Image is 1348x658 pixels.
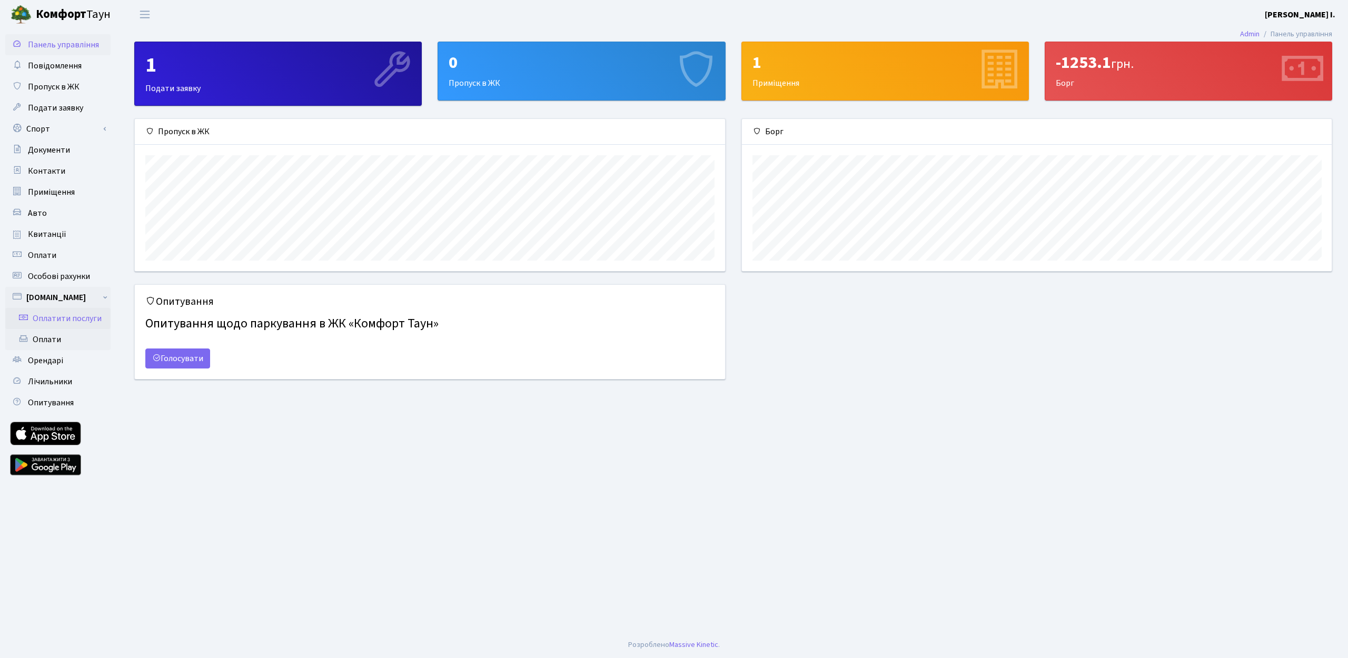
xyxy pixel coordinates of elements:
[28,228,66,240] span: Квитанції
[1260,28,1332,40] li: Панель управління
[28,250,56,261] span: Оплати
[5,224,111,245] a: Квитанції
[5,350,111,371] a: Орендарі
[5,55,111,76] a: Повідомлення
[28,60,82,72] span: Повідомлення
[5,266,111,287] a: Особові рахунки
[5,97,111,118] a: Подати заявку
[135,42,421,105] div: Подати заявку
[628,639,720,651] div: .
[1240,28,1260,39] a: Admin
[5,245,111,266] a: Оплати
[5,371,111,392] a: Лічильники
[11,4,32,25] img: logo.png
[1224,23,1348,45] nav: breadcrumb
[28,186,75,198] span: Приміщення
[5,34,111,55] a: Панель управління
[135,119,725,145] div: Пропуск в ЖК
[752,53,1018,73] div: 1
[5,118,111,139] a: Спорт
[28,271,90,282] span: Особові рахунки
[5,308,111,329] a: Оплатити послуги
[1056,53,1321,73] div: -1253.1
[742,119,1332,145] div: Борг
[134,42,422,106] a: 1Подати заявку
[28,165,65,177] span: Контакти
[5,329,111,350] a: Оплати
[36,6,111,24] span: Таун
[741,42,1029,101] a: 1Приміщення
[5,203,111,224] a: Авто
[742,42,1028,100] div: Приміщення
[28,207,47,219] span: Авто
[1265,9,1335,21] b: [PERSON_NAME] І.
[145,312,715,336] h4: Опитування щодо паркування в ЖК «Комфорт Таун»
[5,139,111,161] a: Документи
[5,392,111,413] a: Опитування
[669,639,718,650] a: Massive Kinetic
[145,53,411,78] div: 1
[1045,42,1332,100] div: Борг
[28,355,63,366] span: Орендарі
[28,144,70,156] span: Документи
[5,161,111,182] a: Контакти
[28,102,83,114] span: Подати заявку
[145,295,715,308] h5: Опитування
[5,76,111,97] a: Пропуск в ЖК
[438,42,725,101] a: 0Пропуск в ЖК
[1111,55,1134,73] span: грн.
[28,397,74,408] span: Опитування
[28,81,80,93] span: Пропуск в ЖК
[1265,8,1335,21] a: [PERSON_NAME] І.
[145,348,210,368] a: Голосувати
[28,39,99,51] span: Панель управління
[28,376,72,387] span: Лічильники
[132,6,158,23] button: Переключити навігацію
[36,6,86,23] b: Комфорт
[438,42,725,100] div: Пропуск в ЖК
[5,287,111,308] a: [DOMAIN_NAME]
[449,53,714,73] div: 0
[628,639,669,650] a: Розроблено
[5,182,111,203] a: Приміщення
